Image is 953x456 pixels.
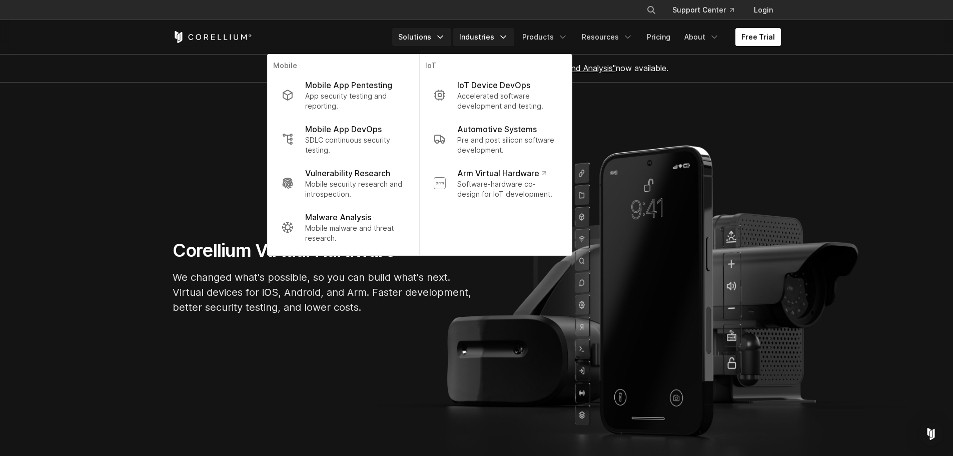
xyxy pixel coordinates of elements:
[919,422,943,446] div: Open Intercom Messenger
[453,28,514,46] a: Industries
[457,167,546,179] p: Arm Virtual Hardware
[273,73,413,117] a: Mobile App Pentesting App security testing and reporting.
[457,79,530,91] p: IoT Device DevOps
[305,91,405,111] p: App security testing and reporting.
[305,79,392,91] p: Mobile App Pentesting
[634,1,781,19] div: Navigation Menu
[516,28,574,46] a: Products
[273,61,413,73] p: Mobile
[425,161,565,205] a: Arm Virtual Hardware Software-hardware co-design for IoT development.
[305,211,371,223] p: Malware Analysis
[273,205,413,249] a: Malware Analysis Mobile malware and threat research.
[746,1,781,19] a: Login
[457,91,557,111] p: Accelerated software development and testing.
[642,1,660,19] button: Search
[305,167,390,179] p: Vulnerability Research
[305,179,405,199] p: Mobile security research and introspection.
[173,270,473,315] p: We changed what's possible, so you can build what's next. Virtual devices for iOS, Android, and A...
[678,28,725,46] a: About
[664,1,742,19] a: Support Center
[735,28,781,46] a: Free Trial
[425,73,565,117] a: IoT Device DevOps Accelerated software development and testing.
[425,61,565,73] p: IoT
[173,31,252,43] a: Corellium Home
[273,161,413,205] a: Vulnerability Research Mobile security research and introspection.
[305,223,405,243] p: Mobile malware and threat research.
[457,123,537,135] p: Automotive Systems
[273,117,413,161] a: Mobile App DevOps SDLC continuous security testing.
[392,28,781,46] div: Navigation Menu
[305,135,405,155] p: SDLC continuous security testing.
[457,179,557,199] p: Software-hardware co-design for IoT development.
[305,123,382,135] p: Mobile App DevOps
[576,28,639,46] a: Resources
[425,117,565,161] a: Automotive Systems Pre and post silicon software development.
[392,28,451,46] a: Solutions
[173,239,473,262] h1: Corellium Virtual Hardware
[457,135,557,155] p: Pre and post silicon software development.
[641,28,676,46] a: Pricing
